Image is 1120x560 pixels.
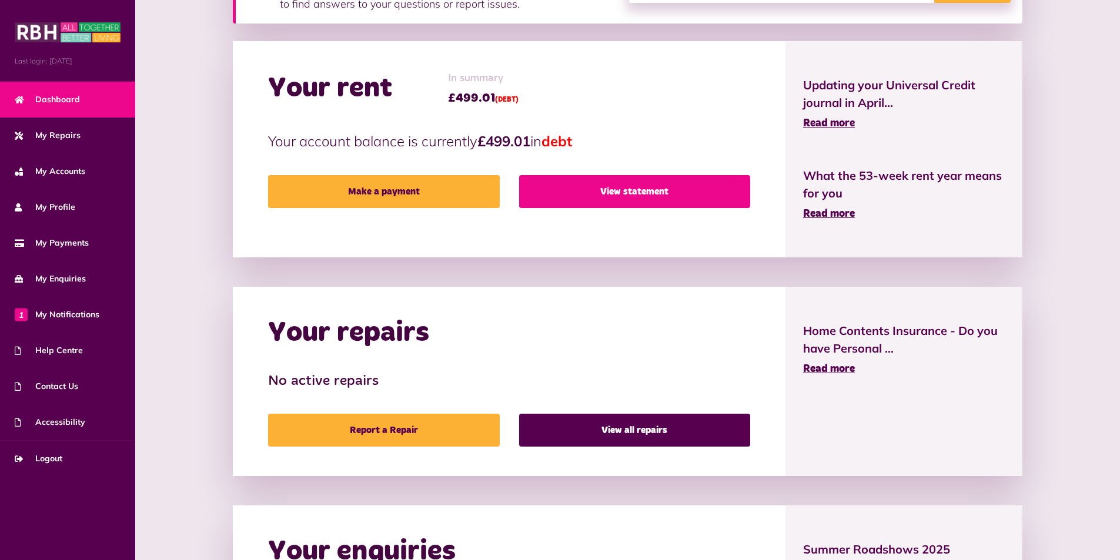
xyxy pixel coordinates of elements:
span: Contact Us [15,380,78,393]
span: 1 [15,308,28,321]
span: My Payments [15,237,89,249]
a: Home Contents Insurance - Do you have Personal ... Read more [803,322,1005,377]
span: Updating your Universal Credit journal in April... [803,76,1005,112]
span: (DEBT) [495,96,519,103]
h2: Your rent [268,72,392,106]
span: Read more [803,118,855,129]
strong: £499.01 [477,132,530,150]
span: Read more [803,209,855,219]
h3: No active repairs [268,373,750,390]
span: My Repairs [15,129,81,142]
span: debt [541,132,572,150]
a: What the 53-week rent year means for you Read more [803,167,1005,222]
span: Last login: [DATE] [15,56,121,66]
span: Summer Roadshows 2025 [803,541,1005,558]
span: Home Contents Insurance - Do you have Personal ... [803,322,1005,357]
a: View statement [519,175,750,208]
a: Make a payment [268,175,499,208]
span: Read more [803,364,855,374]
a: Updating your Universal Credit journal in April... Read more [803,76,1005,132]
span: Accessibility [15,416,85,428]
h2: Your repairs [268,316,429,350]
span: My Accounts [15,165,85,177]
p: Your account balance is currently in [268,130,750,152]
span: What the 53-week rent year means for you [803,167,1005,202]
a: Report a Repair [268,414,499,447]
span: Dashboard [15,93,80,106]
span: My Notifications [15,308,99,321]
span: Help Centre [15,344,83,357]
span: My Profile [15,201,75,213]
img: MyRBH [15,21,121,44]
span: My Enquiries [15,273,86,285]
span: In summary [448,71,519,86]
span: £499.01 [448,89,519,107]
a: View all repairs [519,414,750,447]
span: Logout [15,452,62,465]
